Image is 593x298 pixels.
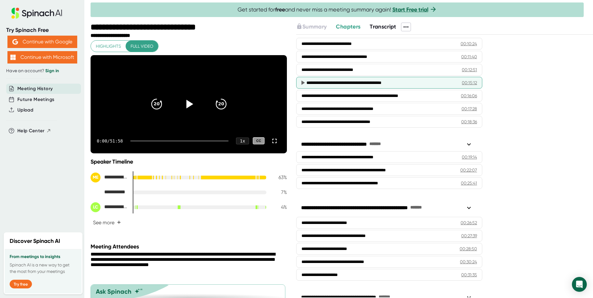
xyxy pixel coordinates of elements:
[91,202,128,212] div: Lisa Bryant, PT, DPT, CEAS
[302,23,327,30] span: Summary
[17,127,51,134] button: Help Center
[126,41,158,52] button: Full video
[460,167,477,173] div: 00:22:07
[392,6,428,13] a: Start Free trial
[461,106,477,112] div: 00:17:28
[17,96,54,103] button: Future Meetings
[275,6,285,13] b: free
[462,154,477,160] div: 00:19:14
[12,39,18,45] img: Aehbyd4JwY73AAAAAElFTkSuQmCC
[6,27,78,34] div: Try Spinach Free
[6,68,78,74] div: Have an account?
[271,174,287,180] div: 63 %
[91,158,287,165] div: Speaker Timeline
[10,254,77,259] h3: From meetings to insights
[10,262,77,275] p: Spinach AI is a new way to get the most from your meetings
[17,127,45,134] span: Help Center
[96,42,121,50] span: Highlights
[461,54,477,60] div: 00:11:40
[236,138,249,144] div: 1 x
[461,41,477,47] div: 00:10:24
[96,288,132,295] div: Ask Spinach
[461,220,477,226] div: 00:26:52
[97,138,123,143] div: 0:00 / 51:58
[460,259,477,265] div: 00:30:24
[462,67,477,73] div: 00:12:51
[10,280,32,288] button: Try free
[7,36,77,48] button: Continue with Google
[131,42,153,50] span: Full video
[370,23,396,30] span: Transcript
[460,246,477,252] div: 00:28:50
[17,85,53,92] button: Meeting History
[17,107,33,114] button: Upload
[91,41,126,52] button: Highlights
[336,23,360,31] button: Chapters
[91,243,288,250] div: Meeting Attendees
[462,80,477,86] div: 00:15:12
[91,173,100,182] div: ME
[271,189,287,195] div: 7 %
[91,187,128,197] div: Anna Lauren
[117,220,121,225] span: +
[91,173,128,182] div: Macey Edmondson
[238,6,437,13] span: Get started for and never miss a meeting summary again!
[253,137,265,144] div: CC
[10,237,60,245] h2: Discover Spinach AI
[7,51,77,64] button: Continue with Microsoft
[296,23,327,31] button: Summary
[461,233,477,239] div: 00:27:39
[296,23,336,31] div: Upgrade to access
[461,180,477,186] div: 00:25:41
[461,119,477,125] div: 00:18:36
[572,277,587,292] div: Open Intercom Messenger
[91,202,100,212] div: LC
[370,23,396,31] button: Transcript
[91,187,100,197] div: AL
[336,23,360,30] span: Chapters
[461,93,477,99] div: 00:16:06
[91,217,123,228] button: See more+
[45,68,59,73] a: Sign in
[271,204,287,210] div: 4 %
[461,272,477,278] div: 00:31:35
